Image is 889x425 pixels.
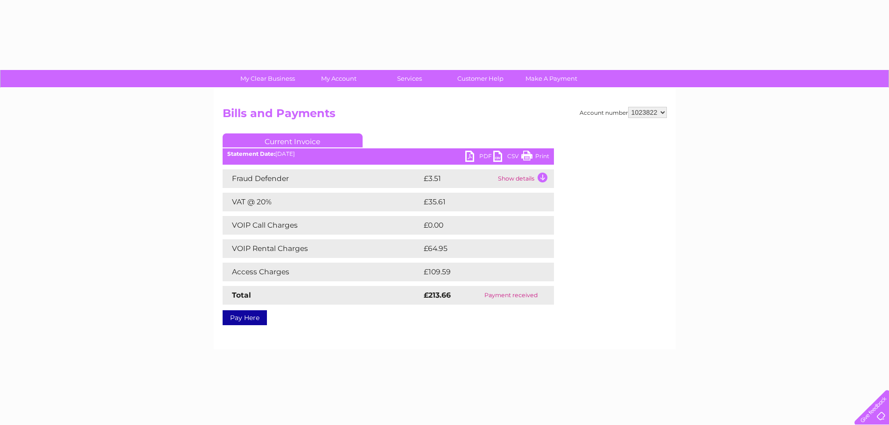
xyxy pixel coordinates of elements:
[223,193,421,211] td: VAT @ 20%
[223,133,363,147] a: Current Invoice
[421,169,496,188] td: £3.51
[465,151,493,164] a: PDF
[580,107,667,118] div: Account number
[493,151,521,164] a: CSV
[223,239,421,258] td: VOIP Rental Charges
[496,169,554,188] td: Show details
[232,291,251,300] strong: Total
[421,239,535,258] td: £64.95
[521,151,549,164] a: Print
[227,150,275,157] b: Statement Date:
[300,70,377,87] a: My Account
[371,70,448,87] a: Services
[223,216,421,235] td: VOIP Call Charges
[223,263,421,281] td: Access Charges
[229,70,306,87] a: My Clear Business
[513,70,590,87] a: Make A Payment
[223,107,667,125] h2: Bills and Payments
[424,291,451,300] strong: £213.66
[223,151,554,157] div: [DATE]
[442,70,519,87] a: Customer Help
[421,216,532,235] td: £0.00
[421,193,534,211] td: £35.61
[421,263,537,281] td: £109.59
[468,286,553,305] td: Payment received
[223,169,421,188] td: Fraud Defender
[223,310,267,325] a: Pay Here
